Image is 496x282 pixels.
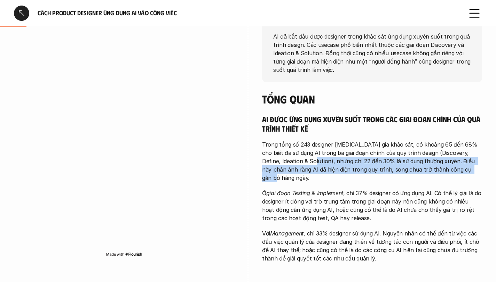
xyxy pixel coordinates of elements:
[38,9,458,17] h6: Cách Product Designer ứng dụng AI vào công việc
[262,140,482,182] p: Trong tổng số 243 designer [MEDICAL_DATA] gia khảo sát, có khoảng 65 đến 68% cho biết đã sử dụng ...
[262,189,482,222] p: Ở , chỉ 37% designer có ứng dụng AI. Có thể lý giải là do designer ít đóng vai trò trung tâm tron...
[14,42,234,250] iframe: Interactive or visual content
[273,32,471,74] p: AI đã bắt đầu được designer trong khảo sát ứng dụng xuyên suốt trong quá trình design. Các usecas...
[106,251,142,257] img: Made with Flourish
[262,92,482,106] h4: Tổng quan
[270,230,304,237] em: Management
[262,229,482,263] p: Với , chỉ 33% designer sử dụng AI. Nguyên nhân có thể đến từ việc các đầu việc quản lý của design...
[266,190,343,197] em: giai đoạn Testing & Implement
[262,114,482,133] h5: AI được ứng dụng xuyên suốt trong các giai đoạn chính của quá trình thiết kế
